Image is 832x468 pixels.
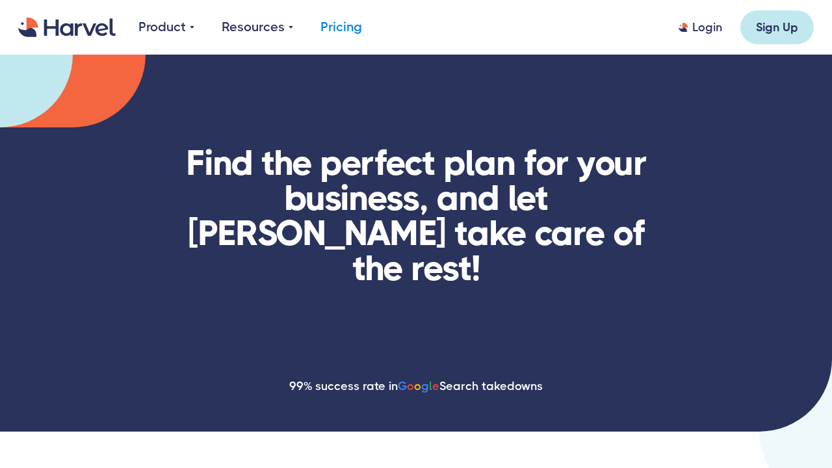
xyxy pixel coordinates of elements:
[692,19,722,35] div: Login
[414,380,421,393] span: o
[432,380,439,393] span: e
[138,18,194,37] div: Product
[679,19,722,35] a: Login
[398,380,407,393] span: G
[222,18,285,37] div: Resources
[289,377,543,395] div: 99% success rate in Search takedowns
[756,19,798,35] div: Sign Up
[175,146,656,286] h1: Find the perfect plan for your business, and let [PERSON_NAME] take care of the rest!
[320,18,362,37] a: Pricing
[407,380,414,393] span: o
[421,380,429,393] span: g
[222,18,293,37] div: Resources
[138,18,186,37] div: Product
[740,10,814,44] a: Sign Up
[18,18,116,38] a: home
[429,380,432,393] span: l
